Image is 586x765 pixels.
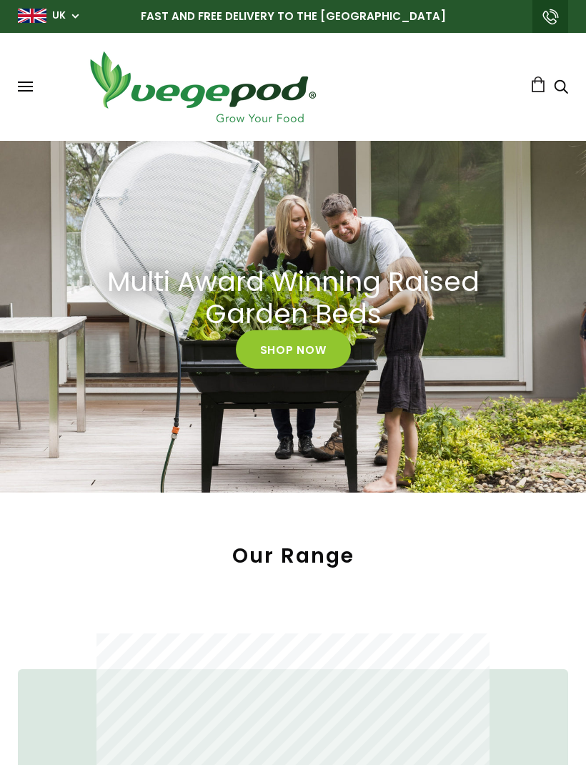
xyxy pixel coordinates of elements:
h2: Our Range [18,543,568,569]
a: Multi Award Winning Raised Garden Beds [62,265,525,330]
a: Shop Now [236,330,351,368]
img: gb_large.png [18,9,46,23]
img: Vegepod [77,47,327,127]
a: UK [52,9,66,23]
a: Search [554,81,568,96]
